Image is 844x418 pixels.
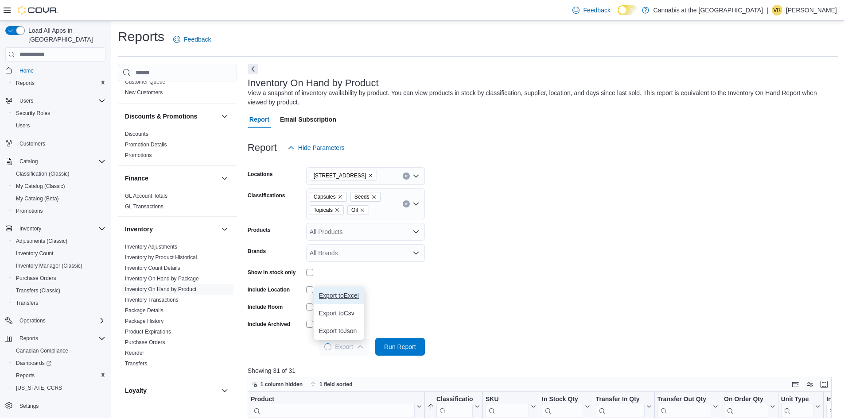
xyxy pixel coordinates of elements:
[486,395,536,418] button: SKU
[125,275,199,282] span: Inventory On Hand by Package
[125,350,144,356] a: Reorder
[307,379,356,390] button: 1 field sorted
[16,122,30,129] span: Users
[125,386,218,395] button: Loyalty
[16,156,105,167] span: Catalog
[724,395,768,404] div: On Order Qty
[310,192,347,202] span: Capsules
[9,77,109,89] button: Reports
[118,242,237,378] div: Inventory
[403,173,410,180] button: Clear input
[125,254,197,261] a: Inventory by Product Historical
[12,273,60,284] a: Purchase Orders
[314,192,336,201] span: Capsules
[125,318,163,324] a: Package History
[9,272,109,284] button: Purchase Orders
[596,395,645,404] div: Transfer In Qty
[412,249,420,257] button: Open list of options
[12,169,73,179] a: Classification (Classic)
[2,314,109,327] button: Operations
[12,285,64,296] a: Transfers (Classic)
[12,120,105,131] span: Users
[319,338,369,356] button: LoadingExport
[314,206,333,215] span: Topicals
[16,110,50,117] span: Security Roles
[16,400,105,411] span: Settings
[248,192,285,199] label: Classifications
[125,286,196,293] span: Inventory On Hand by Product
[118,28,164,46] h1: Reports
[12,358,105,368] span: Dashboards
[12,298,42,308] a: Transfers
[12,181,105,192] span: My Catalog (Classic)
[125,203,163,210] span: GL Transactions
[368,173,373,178] button: Remove 1611 Main St. Winnipeg from selection in this group
[125,142,167,148] a: Promotion Details
[436,395,473,404] div: Classification
[12,78,105,88] span: Reports
[338,194,343,199] button: Remove Capsules from selection in this group
[184,35,211,44] span: Feedback
[16,138,105,149] span: Customers
[319,292,359,299] span: Export to Excel
[805,379,815,390] button: Display options
[16,170,70,177] span: Classification (Classic)
[2,399,109,412] button: Settings
[12,248,105,259] span: Inventory Count
[16,333,42,344] button: Reports
[319,310,359,317] span: Export to Csv
[16,195,59,202] span: My Catalog (Beta)
[350,192,381,202] span: Seeds
[125,265,180,272] span: Inventory Count Details
[486,395,529,404] div: SKU
[125,386,147,395] h3: Loyalty
[766,5,768,15] p: |
[9,107,109,119] button: Security Roles
[819,379,829,390] button: Enter fullscreen
[12,108,54,119] a: Security Roles
[248,78,379,88] h3: Inventory On Hand by Product
[583,6,610,15] span: Feedback
[569,1,614,19] a: Feedback
[125,360,147,367] a: Transfers
[16,347,68,354] span: Canadian Compliance
[657,395,718,418] button: Transfer Out Qty
[319,327,359,334] span: Export to Json
[19,158,38,165] span: Catalog
[618,5,638,15] input: Dark Mode
[12,78,38,88] a: Reports
[334,207,340,213] button: Remove Topicals from selection in this group
[125,297,179,303] a: Inventory Transactions
[9,168,109,180] button: Classification (Classic)
[657,395,711,404] div: Transfer Out Qty
[375,338,425,356] button: Run Report
[248,379,306,390] button: 1 column hidden
[781,395,814,418] div: Unit Type
[2,155,109,168] button: Catalog
[9,205,109,217] button: Promotions
[19,140,45,147] span: Customers
[12,370,105,381] span: Reports
[125,339,165,346] span: Purchase Orders
[16,65,105,76] span: Home
[125,152,152,159] span: Promotions
[542,395,590,418] button: In Stock Qty
[9,345,109,357] button: Canadian Compliance
[219,224,230,234] button: Inventory
[18,6,58,15] img: Cova
[248,269,296,276] label: Show in stock only
[249,111,269,128] span: Report
[371,194,377,199] button: Remove Seeds from selection in this group
[16,384,62,391] span: [US_STATE] CCRS
[16,287,60,294] span: Transfers (Classic)
[125,112,197,121] h3: Discounts & Promotions
[251,395,422,418] button: Product
[16,315,105,326] span: Operations
[284,139,348,157] button: Hide Parameters
[347,205,369,215] span: Oil
[12,285,105,296] span: Transfers (Classic)
[125,79,165,85] a: Customer Queue
[324,338,363,356] span: Export
[12,358,55,368] a: Dashboards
